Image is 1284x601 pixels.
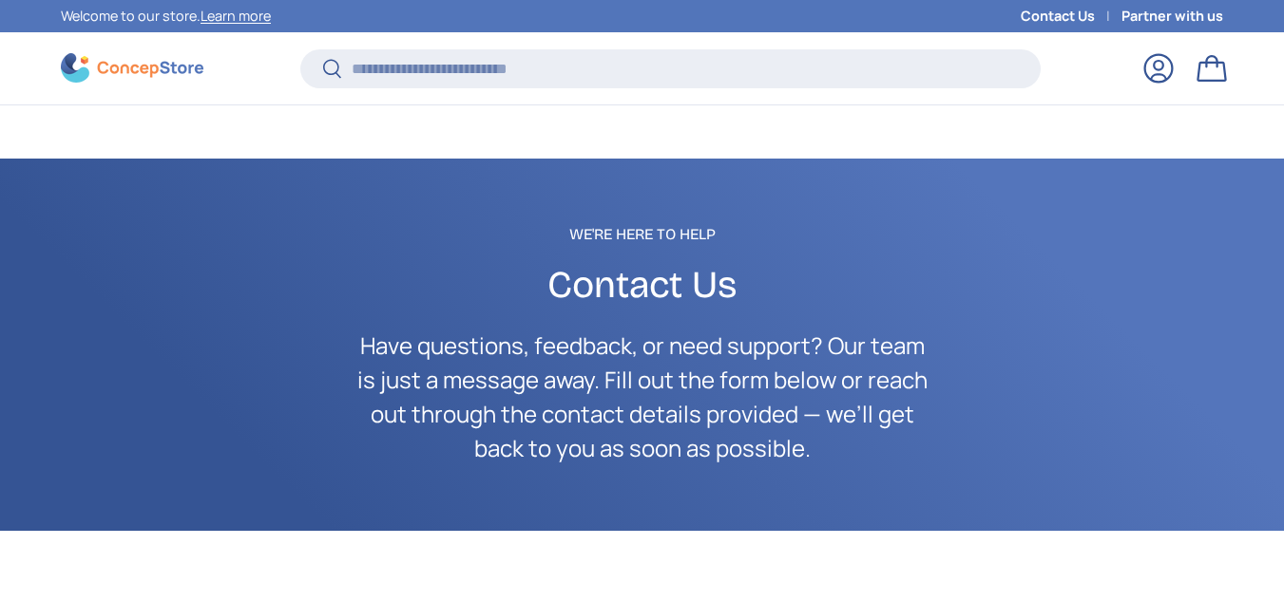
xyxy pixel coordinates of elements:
[61,6,271,27] p: Welcome to our store.
[352,329,933,465] p: Have questions, feedback, or need support? Our team is just a message away. Fill out the form bel...
[1021,6,1121,27] a: Contact Us
[569,223,716,246] span: We're Here to Help
[201,7,271,25] a: Learn more
[61,53,203,83] img: ConcepStore
[547,261,738,310] span: Contact Us
[1121,6,1223,27] a: Partner with us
